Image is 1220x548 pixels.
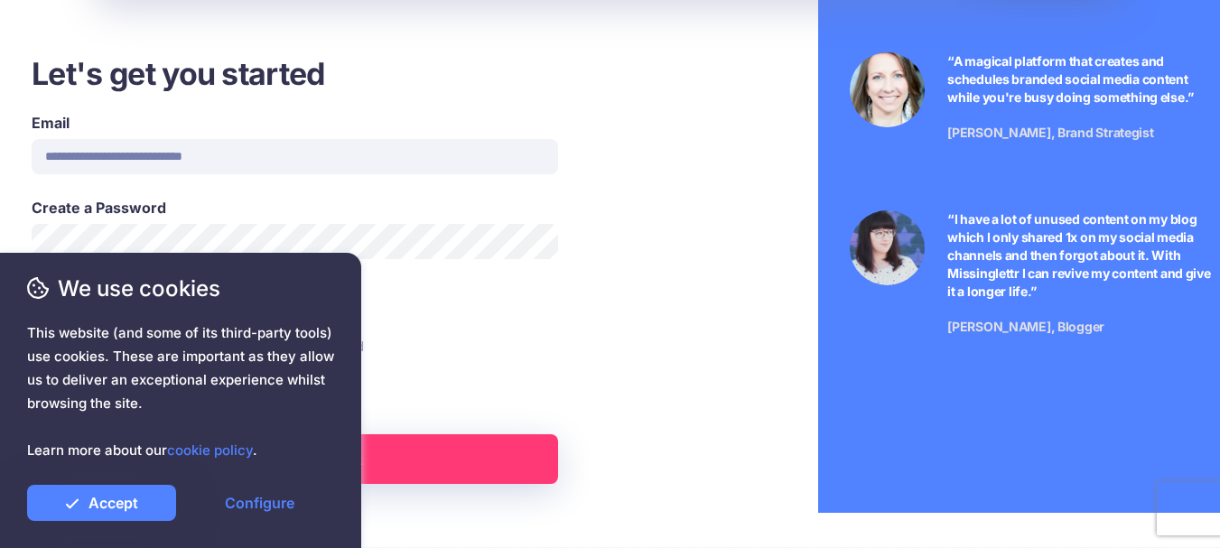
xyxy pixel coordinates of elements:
span: [PERSON_NAME], Brand Strategist [947,125,1153,140]
img: tab_domain_overview_orange.svg [49,105,63,119]
div: Domain: [DOMAIN_NAME] [47,47,199,61]
label: Email [32,112,558,134]
a: Accept [27,485,176,521]
img: logo_orange.svg [29,29,43,43]
img: Testimonial by Laura Stanik [850,52,925,127]
a: cookie policy [167,441,253,459]
p: “I have a lot of unused content on my blog which I only shared 1x on my social media channels and... [947,210,1215,301]
label: Create a Password [32,197,558,218]
div: Domain Overview [69,107,162,118]
img: Testimonial by Jeniffer Kosche [850,210,925,285]
span: [PERSON_NAME], Blogger [947,319,1104,334]
p: “A magical platform that creates and schedules branded social media content while you're busy doi... [947,52,1215,107]
img: tab_keywords_by_traffic_grey.svg [180,105,194,119]
span: This website (and some of its third-party tools) use cookies. These are important as they allow u... [27,321,334,462]
img: website_grey.svg [29,47,43,61]
a: Configure [185,485,334,521]
div: Keywords by Traffic [200,107,304,118]
span: We use cookies [27,273,334,304]
div: v 4.0.25 [51,29,88,43]
h3: Let's get you started [32,53,669,94]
